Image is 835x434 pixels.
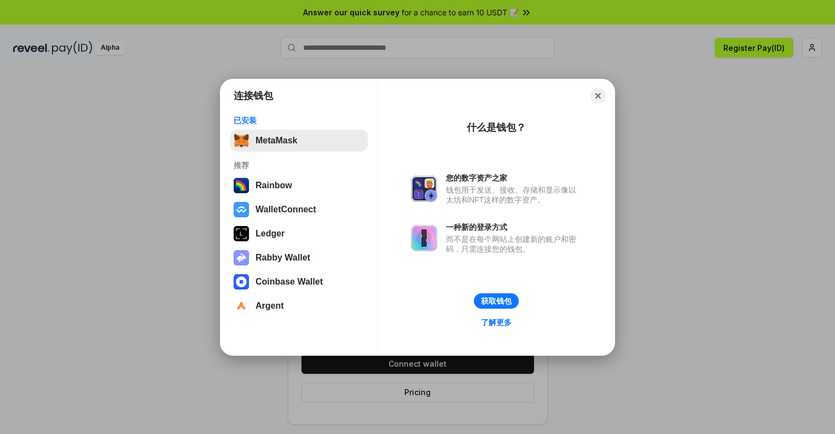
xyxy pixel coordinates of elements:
img: svg+xml,%3Csvg%20width%3D%2228%22%20height%3D%2228%22%20viewBox%3D%220%200%2028%2028%22%20fill%3D... [234,274,249,290]
button: Close [590,88,606,103]
div: Ledger [256,229,285,239]
img: svg+xml,%3Csvg%20width%3D%2228%22%20height%3D%2228%22%20viewBox%3D%220%200%2028%2028%22%20fill%3D... [234,298,249,314]
div: 而不是在每个网站上创建新的账户和密码，只需连接您的钱包。 [446,234,582,254]
div: 钱包用于发送、接收、存储和显示像以太坊和NFT这样的数字资产。 [446,185,582,205]
div: 一种新的登录方式 [446,222,582,232]
button: Ledger [230,223,368,245]
button: WalletConnect [230,199,368,221]
button: Rainbow [230,175,368,196]
div: 您的数字资产之家 [446,173,582,183]
div: 了解更多 [481,317,512,327]
div: 获取钱包 [481,296,512,306]
button: Argent [230,295,368,317]
button: Coinbase Wallet [230,271,368,293]
img: svg+xml,%3Csvg%20xmlns%3D%22http%3A%2F%2Fwww.w3.org%2F2000%2Fsvg%22%20fill%3D%22none%22%20viewBox... [411,225,437,251]
div: Argent [256,301,284,311]
div: Rabby Wallet [256,253,310,263]
img: svg+xml,%3Csvg%20xmlns%3D%22http%3A%2F%2Fwww.w3.org%2F2000%2Fsvg%22%20width%3D%2228%22%20height%3... [234,226,249,241]
div: WalletConnect [256,205,316,215]
button: Rabby Wallet [230,247,368,269]
img: svg+xml,%3Csvg%20width%3D%2228%22%20height%3D%2228%22%20viewBox%3D%220%200%2028%2028%22%20fill%3D... [234,202,249,217]
div: Coinbase Wallet [256,277,323,287]
button: MetaMask [230,130,368,152]
div: 推荐 [234,160,364,170]
div: Rainbow [256,181,292,190]
a: 了解更多 [474,315,518,329]
h1: 连接钱包 [234,89,273,102]
img: svg+xml,%3Csvg%20fill%3D%22none%22%20height%3D%2233%22%20viewBox%3D%220%200%2035%2033%22%20width%... [234,133,249,148]
img: svg+xml,%3Csvg%20width%3D%22120%22%20height%3D%22120%22%20viewBox%3D%220%200%20120%20120%22%20fil... [234,178,249,193]
div: 已安装 [234,115,364,125]
div: 什么是钱包？ [467,121,526,134]
div: MetaMask [256,136,297,146]
img: svg+xml,%3Csvg%20xmlns%3D%22http%3A%2F%2Fwww.w3.org%2F2000%2Fsvg%22%20fill%3D%22none%22%20viewBox... [234,250,249,265]
img: svg+xml,%3Csvg%20xmlns%3D%22http%3A%2F%2Fwww.w3.org%2F2000%2Fsvg%22%20fill%3D%22none%22%20viewBox... [411,176,437,202]
button: 获取钱包 [474,293,519,309]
